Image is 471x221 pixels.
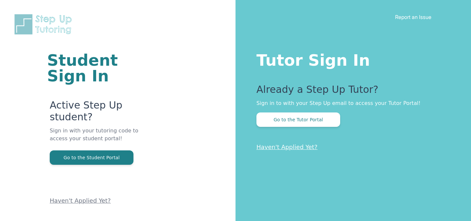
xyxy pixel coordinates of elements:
[256,116,340,123] a: Go to the Tutor Portal
[47,52,157,84] h1: Student Sign In
[50,127,157,150] p: Sign in with your tutoring code to access your student portal!
[256,84,445,99] p: Already a Step Up Tutor?
[50,150,133,165] button: Go to the Student Portal
[256,99,445,107] p: Sign in to with your Step Up email to access your Tutor Portal!
[395,14,431,20] a: Report an Issue
[256,112,340,127] button: Go to the Tutor Portal
[13,13,76,36] img: Step Up Tutoring horizontal logo
[50,154,133,161] a: Go to the Student Portal
[256,144,318,150] a: Haven't Applied Yet?
[256,50,445,68] h1: Tutor Sign In
[50,99,157,127] p: Active Step Up student?
[50,197,111,204] a: Haven't Applied Yet?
